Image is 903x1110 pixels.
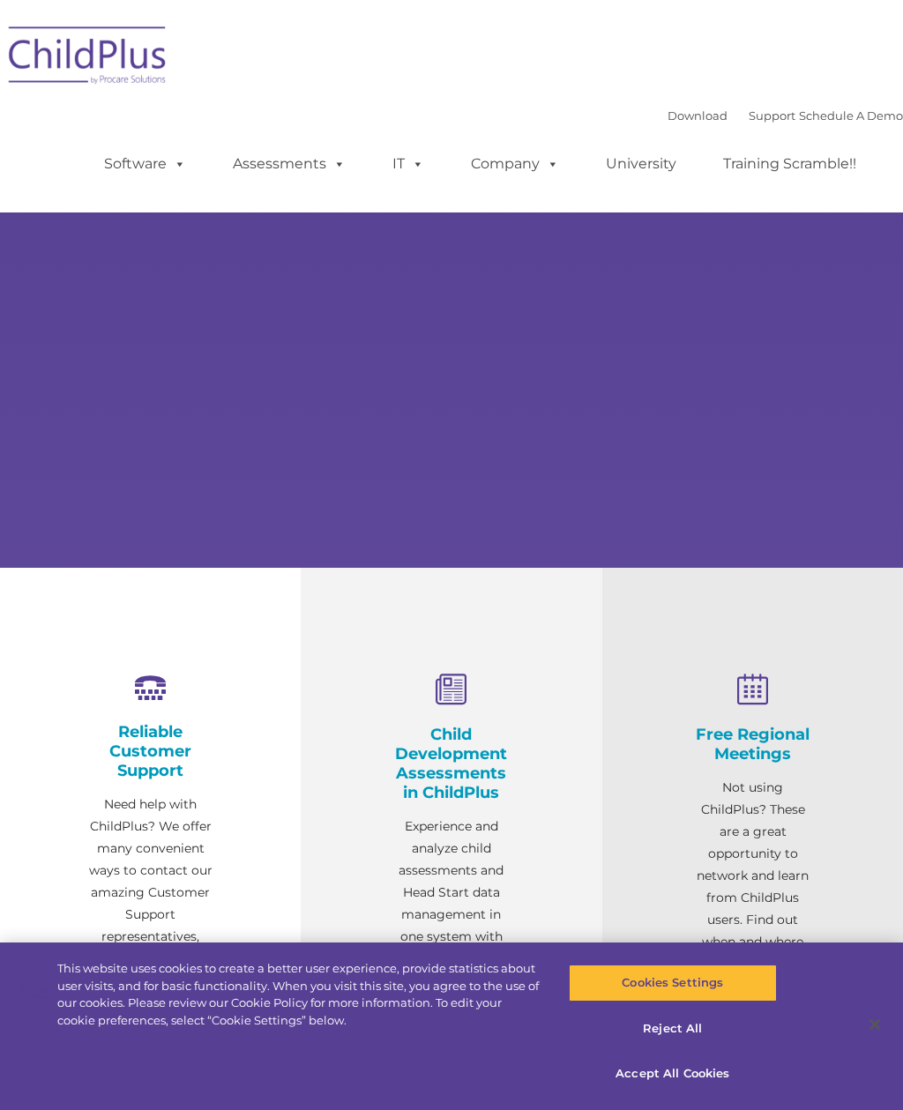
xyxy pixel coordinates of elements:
a: Company [453,146,577,182]
h4: Reliable Customer Support [88,722,213,780]
button: Accept All Cookies [569,1055,777,1092]
a: Schedule A Demo [799,108,903,123]
p: Need help with ChildPlus? We offer many convenient ways to contact our amazing Customer Support r... [88,793,213,1036]
button: Close [855,1005,894,1044]
a: Support [749,108,795,123]
button: Reject All [569,1010,777,1047]
button: Cookies Settings [569,965,777,1002]
p: Experience and analyze child assessments and Head Start data management in one system with zero c... [389,816,513,1058]
p: Not using ChildPlus? These are a great opportunity to network and learn from ChildPlus users. Fin... [690,777,815,1019]
a: Training Scramble!! [705,146,874,182]
a: Download [668,108,728,123]
a: University [588,146,694,182]
font: | [668,108,903,123]
h4: Free Regional Meetings [690,725,815,764]
a: IT [375,146,442,182]
a: Assessments [215,146,363,182]
div: This website uses cookies to create a better user experience, provide statistics about user visit... [57,960,541,1029]
a: Software [86,146,204,182]
h4: Child Development Assessments in ChildPlus [389,725,513,802]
